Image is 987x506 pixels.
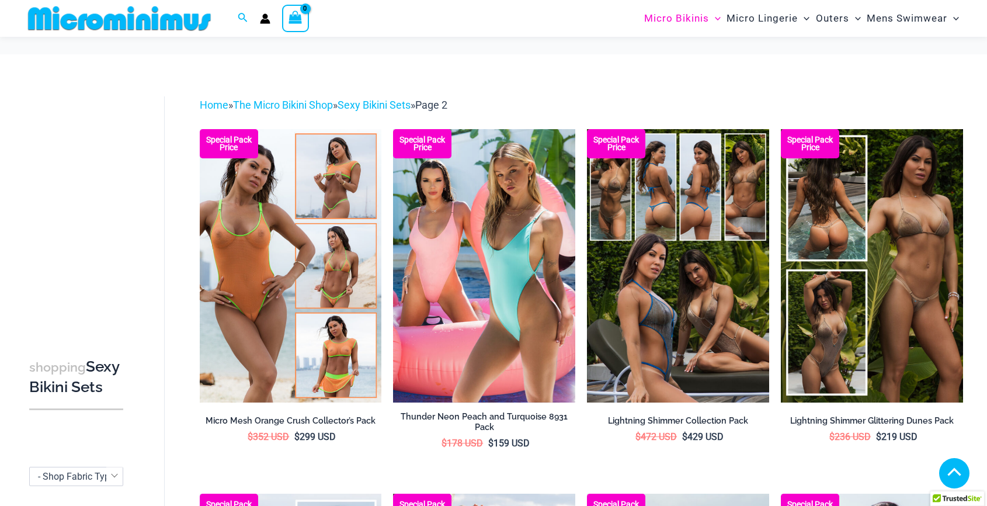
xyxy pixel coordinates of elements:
a: Thunder Neon Peach and Turquoise 8931 Pack [393,411,575,438]
img: Lightning Shimmer Collection [587,129,769,403]
bdi: 236 USD [829,431,871,442]
a: Mens SwimwearMenu ToggleMenu Toggle [864,4,962,33]
span: $ [248,431,253,442]
span: $ [294,431,300,442]
span: $ [829,431,835,442]
span: - Shop Fabric Type [30,467,123,486]
a: Sexy Bikini Sets [338,99,411,111]
span: Outers [816,4,849,33]
span: $ [682,431,687,442]
bdi: 429 USD [682,431,724,442]
span: $ [876,431,881,442]
bdi: 299 USD [294,431,336,442]
h2: Micro Mesh Orange Crush Collector’s Pack [200,415,382,427]
a: Collectors Pack Orange Micro Mesh Orange Crush 801 One Piece 02Micro Mesh Orange Crush 801 One Pi... [200,129,382,403]
b: Special Pack Price [587,136,645,151]
iframe: TrustedSite Certified [29,87,134,321]
a: Micro Mesh Orange Crush Collector’s Pack [200,415,382,431]
a: Home [200,99,228,111]
a: View Shopping Cart, empty [282,5,309,32]
b: Special Pack Price [200,136,258,151]
span: $ [635,431,641,442]
span: Page 2 [415,99,447,111]
a: Account icon link [260,13,270,24]
span: Menu Toggle [798,4,809,33]
span: Micro Bikinis [644,4,709,33]
a: Search icon link [238,11,248,26]
a: Micro LingerieMenu ToggleMenu Toggle [724,4,812,33]
h2: Thunder Neon Peach and Turquoise 8931 Pack [393,411,575,433]
span: shopping [29,360,86,375]
span: Menu Toggle [947,4,959,33]
a: Thunder Pack Thunder Turquoise 8931 One Piece 09v2Thunder Turquoise 8931 One Piece 09v2 [393,129,575,403]
bdi: 178 USD [442,438,483,449]
h3: Sexy Bikini Sets [29,357,123,397]
a: Micro BikinisMenu ToggleMenu Toggle [641,4,724,33]
a: OutersMenu ToggleMenu Toggle [813,4,864,33]
span: Menu Toggle [849,4,861,33]
span: - Shop Fabric Type [29,467,123,486]
a: Lightning Shimmer Collection Lightning Shimmer Ocean Shimmer 317 Tri Top 469 Thong 08Lightning Sh... [587,129,769,403]
a: Lightning Shimmer Dune Lightning Shimmer Glittering Dunes 317 Tri Top 469 Thong 02Lightning Shimm... [781,129,963,403]
nav: Site Navigation [640,2,964,35]
h2: Lightning Shimmer Collection Pack [587,415,769,427]
a: The Micro Bikini Shop [233,99,333,111]
b: Special Pack Price [393,136,451,151]
a: Lightning Shimmer Glittering Dunes Pack [781,415,963,431]
a: Lightning Shimmer Collection Pack [587,415,769,431]
span: $ [442,438,447,449]
img: MM SHOP LOGO FLAT [23,5,216,32]
img: Thunder Pack [393,129,575,403]
span: $ [488,438,494,449]
span: - Shop Fabric Type [38,471,114,482]
span: » » » [200,99,447,111]
h2: Lightning Shimmer Glittering Dunes Pack [781,415,963,427]
span: Mens Swimwear [867,4,947,33]
bdi: 352 USD [248,431,289,442]
bdi: 159 USD [488,438,530,449]
img: Lightning Shimmer Dune [781,129,963,403]
span: Micro Lingerie [727,4,798,33]
img: Collectors Pack Orange [200,129,382,403]
b: Special Pack Price [781,136,839,151]
bdi: 472 USD [635,431,677,442]
span: Menu Toggle [709,4,721,33]
bdi: 219 USD [876,431,918,442]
